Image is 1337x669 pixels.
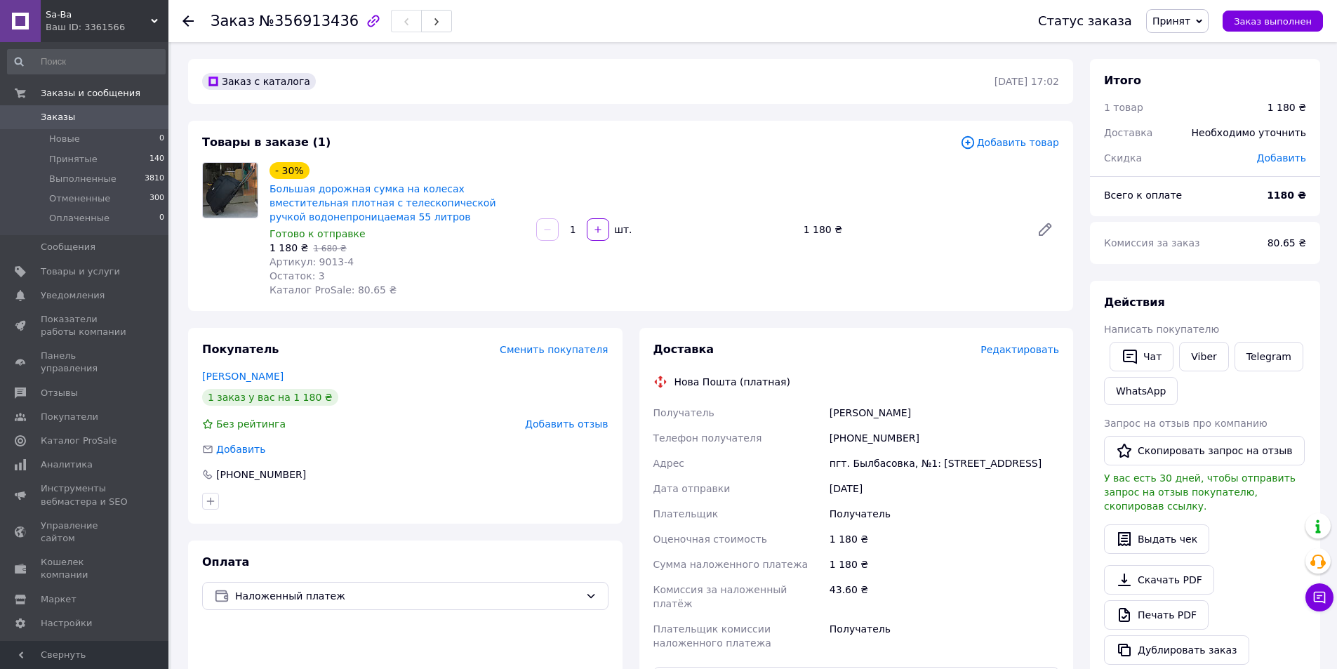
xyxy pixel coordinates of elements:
[41,350,130,375] span: Панель управления
[500,344,608,355] span: Сменить покупателя
[270,256,354,267] span: Артикул: 9013-4
[525,418,608,430] span: Добавить отзыв
[41,435,117,447] span: Каталог ProSale
[149,153,164,166] span: 140
[49,153,98,166] span: Принятые
[215,468,307,482] div: [PHONE_NUMBER]
[41,482,130,508] span: Инструменты вебмастера и SEO
[1104,436,1305,465] button: Скопировать запрос на отзыв
[1305,583,1333,611] button: Чат с покупателем
[49,212,109,225] span: Оплаченные
[41,458,93,471] span: Аналитика
[270,242,308,253] span: 1 180 ₴
[41,313,130,338] span: Показатели работы компании
[41,265,120,278] span: Товары и услуги
[1179,342,1228,371] a: Viber
[41,593,77,606] span: Маркет
[1104,377,1178,405] a: WhatsApp
[1268,100,1306,114] div: 1 180 ₴
[653,534,768,545] span: Оценочная стоимость
[270,183,496,223] a: Большая дорожная сумка на колесах вместительная плотная с телескопической ручкой водонепроницаема...
[1104,152,1142,164] span: Скидка
[270,228,366,239] span: Готово к отправке
[145,173,164,185] span: 3810
[235,588,580,604] span: Наложенный платеж
[1223,11,1323,32] button: Заказ выполнен
[827,425,1062,451] div: [PHONE_NUMBER]
[41,87,140,100] span: Заказы и сообщения
[995,76,1059,87] time: [DATE] 17:02
[827,501,1062,526] div: Получатель
[216,444,265,455] span: Добавить
[798,220,1025,239] div: 1 180 ₴
[1038,14,1132,28] div: Статус заказа
[203,163,258,218] img: Большая дорожная сумка на колесах вместительная плотная с телескопической ручкой водонепроницаема...
[1268,237,1306,249] span: 80.65 ₴
[211,13,255,29] span: Заказ
[41,241,95,253] span: Сообщения
[827,526,1062,552] div: 1 180 ₴
[1257,152,1306,164] span: Добавить
[41,617,92,630] span: Настройки
[159,133,164,145] span: 0
[1104,296,1165,309] span: Действия
[41,519,130,545] span: Управление сайтом
[653,508,719,519] span: Плательщик
[259,13,359,29] span: №356913436
[202,135,331,149] span: Товары в заказе (1)
[202,343,279,356] span: Покупатель
[827,577,1062,616] div: 43.60 ₴
[46,21,168,34] div: Ваш ID: 3361566
[313,244,346,253] span: 1 680 ₴
[1104,635,1249,665] button: Дублировать заказ
[1031,216,1059,244] a: Редактировать
[1234,16,1312,27] span: Заказ выполнен
[1104,565,1214,595] a: Скачать PDF
[202,555,249,569] span: Оплата
[653,623,771,649] span: Плательщик комиссии наложенного платежа
[1104,324,1219,335] span: Написать покупателю
[41,289,105,302] span: Уведомления
[827,476,1062,501] div: [DATE]
[182,14,194,28] div: Вернуться назад
[1104,102,1143,113] span: 1 товар
[827,552,1062,577] div: 1 180 ₴
[159,212,164,225] span: 0
[653,559,809,570] span: Сумма наложенного платежа
[1104,127,1152,138] span: Доставка
[653,483,731,494] span: Дата отправки
[1104,600,1209,630] a: Печать PDF
[671,375,794,389] div: Нова Пошта (платная)
[41,411,98,423] span: Покупатели
[1104,418,1268,429] span: Запрос на отзыв про компанию
[202,389,338,406] div: 1 заказ у вас на 1 180 ₴
[49,173,117,185] span: Выполненные
[7,49,166,74] input: Поиск
[49,133,80,145] span: Новые
[611,223,633,237] div: шт.
[960,135,1059,150] span: Добавить товар
[1110,342,1173,371] button: Чат
[653,458,684,469] span: Адрес
[653,432,762,444] span: Телефон получателя
[1152,15,1190,27] span: Принят
[1235,342,1303,371] a: Telegram
[653,407,714,418] span: Получатель
[270,162,310,179] div: - 30%
[149,192,164,205] span: 300
[1104,472,1296,512] span: У вас есть 30 дней, чтобы отправить запрос на отзыв покупателю, скопировав ссылку.
[216,418,286,430] span: Без рейтинга
[270,284,397,296] span: Каталог ProSale: 80.65 ₴
[1104,190,1182,201] span: Всего к оплате
[827,400,1062,425] div: [PERSON_NAME]
[1183,117,1315,148] div: Необходимо уточнить
[270,270,325,281] span: Остаток: 3
[1267,190,1306,201] b: 1180 ₴
[653,584,787,609] span: Комиссия за наложенный платёж
[1104,74,1141,87] span: Итого
[827,616,1062,656] div: Получатель
[980,344,1059,355] span: Редактировать
[653,343,714,356] span: Доставка
[46,8,151,21] span: Sa-Ba
[41,111,75,124] span: Заказы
